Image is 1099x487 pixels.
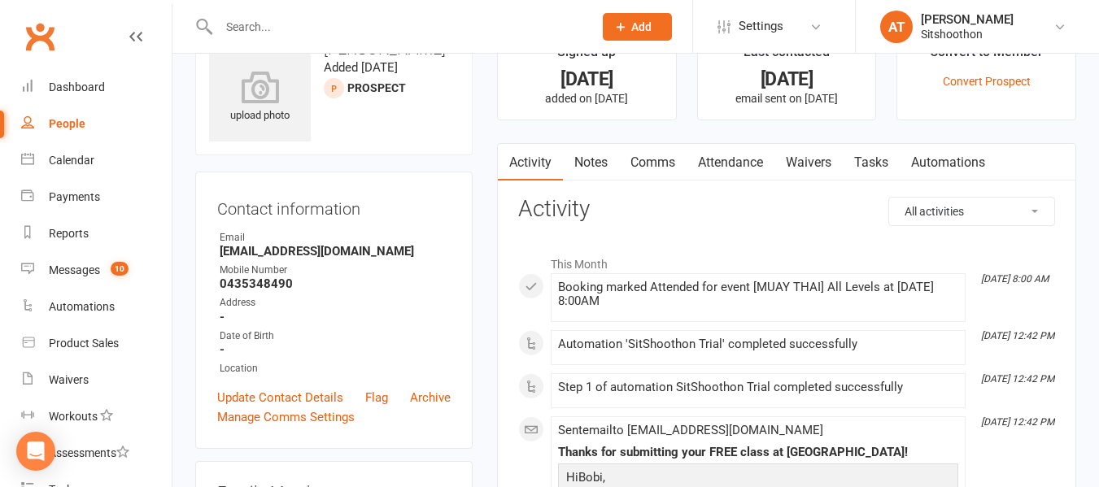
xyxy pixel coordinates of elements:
input: Search... [214,15,582,38]
div: Reports [49,227,89,240]
div: Booking marked Attended for event [MUAY THAI] All Levels at [DATE] 8:00AM [558,280,958,308]
a: Product Sales [21,325,172,362]
a: Automations [21,289,172,325]
div: Step 1 of automation SitShoothon Trial completed successfully [558,380,958,394]
snap: prospect [347,81,406,94]
i: [DATE] 12:42 PM [981,373,1054,385]
div: Automation 'SitShoothon Trial' completed successfully [558,337,958,351]
div: upload photo [209,71,311,124]
div: Location [220,361,451,376]
a: Waivers [774,144,843,181]
div: Assessments [49,446,129,459]
a: Automations [900,144,997,181]
div: [DATE] [512,71,661,88]
strong: - [220,342,451,357]
div: Sitshoothon [921,27,1014,41]
div: Waivers [49,373,89,386]
a: People [21,106,172,142]
a: Attendance [687,144,774,181]
a: Payments [21,179,172,215]
button: Add [603,13,672,41]
h3: Activity [518,197,1055,222]
a: Manage Comms Settings [217,407,355,427]
div: Signed up [557,41,616,71]
a: Clubworx [20,16,60,57]
div: Messages [49,263,100,276]
p: email sent on [DATE] [713,92,861,105]
div: Open Intercom Messenger [16,432,55,471]
a: Comms [619,144,687,181]
span: , [603,470,605,485]
a: Messages 10 [21,252,172,289]
i: [DATE] 8:00 AM [981,273,1049,285]
div: Payments [49,190,100,203]
div: [PERSON_NAME] [921,12,1014,27]
div: Last contacted [744,41,830,71]
strong: [EMAIL_ADDRESS][DOMAIN_NAME] [220,244,451,259]
div: Automations [49,300,115,313]
li: This Month [518,247,1055,273]
div: Address [220,295,451,311]
strong: - [220,310,451,324]
a: Flag [365,388,388,407]
div: Date of Birth [220,328,451,344]
div: Product Sales [49,337,119,350]
time: Added [DATE] [324,60,398,75]
div: Convert to Member [930,41,1043,71]
a: Assessments [21,435,172,472]
div: Email [220,230,451,246]
a: Activity [498,144,563,181]
a: Update Contact Details [217,388,343,407]
a: Reports [21,215,172,252]
a: Archive [410,388,451,407]
div: [DATE] [713,71,861,88]
i: [DATE] 12:42 PM [981,416,1054,428]
div: People [49,117,85,130]
div: Thanks for submitting your FREE class at [GEOGRAPHIC_DATA]! [558,446,958,459]
span: 10 [111,262,129,276]
a: Notes [563,144,619,181]
div: Calendar [49,154,94,167]
div: Dashboard [49,80,105,93]
a: Dashboard [21,69,172,106]
div: Mobile Number [220,263,451,278]
span: Add [631,20,652,33]
h3: Contact information [217,193,451,218]
strong: 0435348490 [220,276,451,291]
a: Workouts [21,398,172,435]
span: Sent email to [EMAIL_ADDRESS][DOMAIN_NAME] [558,423,823,437]
a: Convert Prospect [943,75,1031,88]
i: [DATE] 12:42 PM [981,330,1054,341]
div: Workouts [49,410,98,423]
a: Waivers [21,362,172,398]
p: added on [DATE] [512,92,661,105]
a: Tasks [843,144,900,181]
span: Settings [739,8,783,45]
a: Calendar [21,142,172,179]
div: AT [880,11,913,43]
